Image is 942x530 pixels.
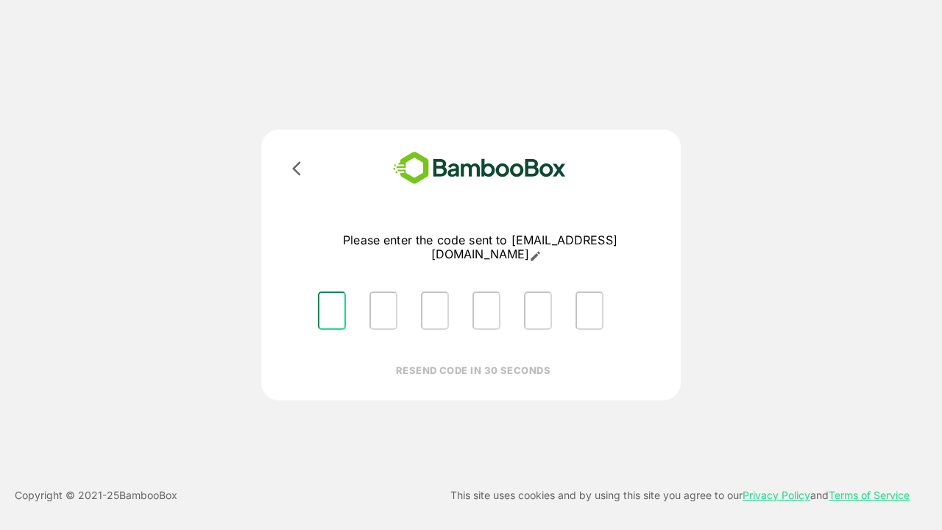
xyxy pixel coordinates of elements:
input: Please enter OTP character 5 [524,291,552,330]
p: Please enter the code sent to [EMAIL_ADDRESS][DOMAIN_NAME] [306,233,654,262]
input: Please enter OTP character 4 [472,291,500,330]
a: Terms of Service [829,489,910,501]
img: bamboobox [372,147,587,189]
input: Please enter OTP character 2 [369,291,397,330]
input: Please enter OTP character 1 [318,291,346,330]
input: Please enter OTP character 3 [421,291,449,330]
p: Copyright © 2021- 25 BambooBox [15,487,177,504]
p: This site uses cookies and by using this site you agree to our and [450,487,910,504]
a: Privacy Policy [743,489,810,501]
input: Please enter OTP character 6 [576,291,603,330]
